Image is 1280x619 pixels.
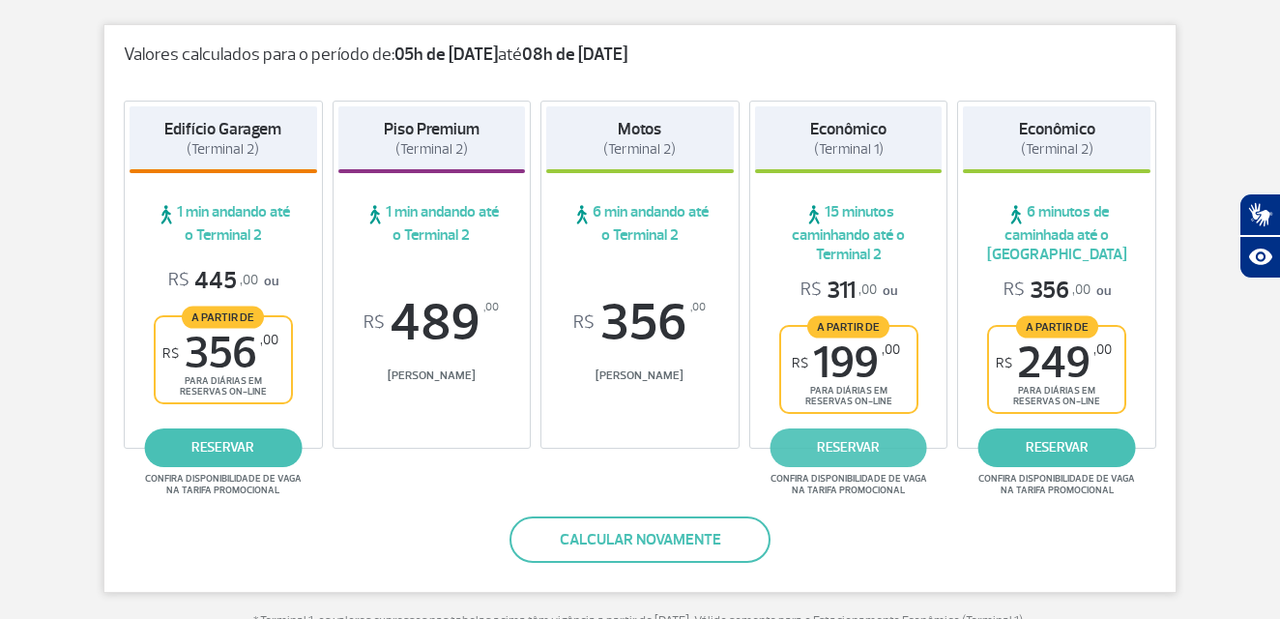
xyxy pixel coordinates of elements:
span: para diárias em reservas on-line [172,375,275,398]
button: Abrir recursos assistivos. [1239,236,1280,279]
span: 445 [168,266,258,296]
span: 356 [546,297,734,349]
span: (Terminal 2) [395,140,468,159]
a: reservar [770,428,927,467]
p: ou [168,266,278,296]
a: reservar [978,428,1136,467]
span: 6 minutos de caminhada até o [GEOGRAPHIC_DATA] [963,202,1150,264]
div: Plugin de acessibilidade da Hand Talk. [1239,193,1280,279]
span: 6 min andando até o Terminal 2 [546,202,734,245]
strong: Econômico [810,119,887,139]
span: 356 [162,332,278,375]
span: (Terminal 1) [814,140,884,159]
sup: ,00 [260,332,278,348]
span: Confira disponibilidade de vaga na tarifa promocional [142,473,305,496]
sup: R$ [364,312,385,334]
strong: 08h de [DATE] [522,44,627,66]
sup: ,00 [1093,341,1112,358]
span: A partir de [1016,315,1098,338]
span: 15 minutos caminhando até o Terminal 2 [755,202,943,264]
span: 311 [800,276,877,306]
strong: Edifício Garagem [164,119,281,139]
strong: 05h de [DATE] [394,44,498,66]
p: Valores calculados para o período de: até [124,44,1156,66]
span: A partir de [807,315,889,338]
strong: Econômico [1019,119,1095,139]
p: ou [1004,276,1111,306]
sup: R$ [162,345,179,362]
span: 356 [1004,276,1091,306]
span: 1 min andando até o Terminal 2 [338,202,526,245]
span: [PERSON_NAME] [338,368,526,383]
span: 489 [338,297,526,349]
span: (Terminal 2) [187,140,259,159]
strong: Motos [618,119,661,139]
sup: ,00 [483,297,499,318]
span: Confira disponibilidade de vaga na tarifa promocional [768,473,930,496]
button: Calcular novamente [509,516,771,563]
sup: R$ [792,355,808,371]
span: [PERSON_NAME] [546,368,734,383]
p: ou [800,276,897,306]
span: 199 [792,341,900,385]
span: 249 [996,341,1112,385]
span: A partir de [182,306,264,328]
span: para diárias em reservas on-line [1005,385,1108,407]
sup: R$ [996,355,1012,371]
sup: ,00 [690,297,706,318]
a: reservar [144,428,302,467]
span: (Terminal 2) [1021,140,1093,159]
button: Abrir tradutor de língua de sinais. [1239,193,1280,236]
sup: ,00 [882,341,900,358]
span: (Terminal 2) [603,140,676,159]
span: Confira disponibilidade de vaga na tarifa promocional [975,473,1138,496]
strong: Piso Premium [384,119,480,139]
span: para diárias em reservas on-line [798,385,900,407]
sup: R$ [573,312,595,334]
span: 1 min andando até o Terminal 2 [130,202,317,245]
